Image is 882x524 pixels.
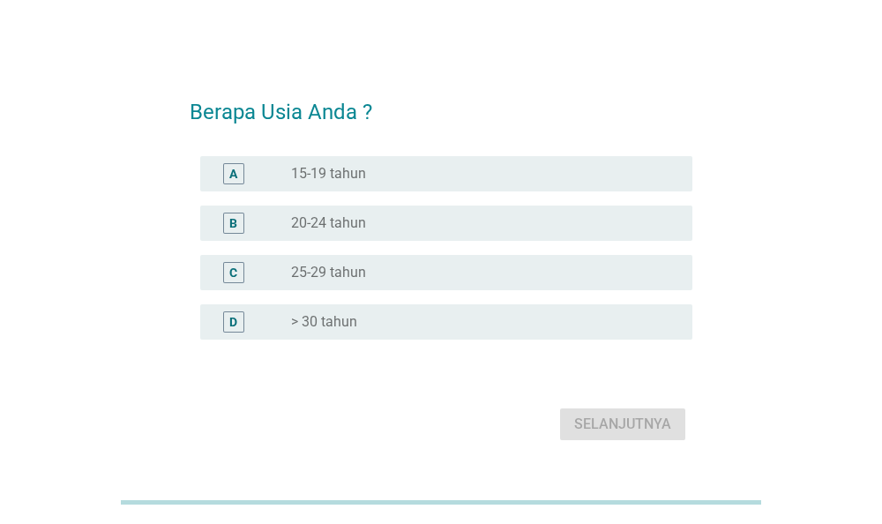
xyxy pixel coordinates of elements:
label: > 30 tahun [291,313,357,331]
label: 25-29 tahun [291,264,366,281]
div: C [229,264,237,282]
label: 15-19 tahun [291,165,366,183]
h2: Berapa Usia Anda ? [190,79,693,128]
div: A [229,165,237,183]
div: D [229,313,237,332]
label: 20-24 tahun [291,214,366,232]
div: B [229,214,237,233]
